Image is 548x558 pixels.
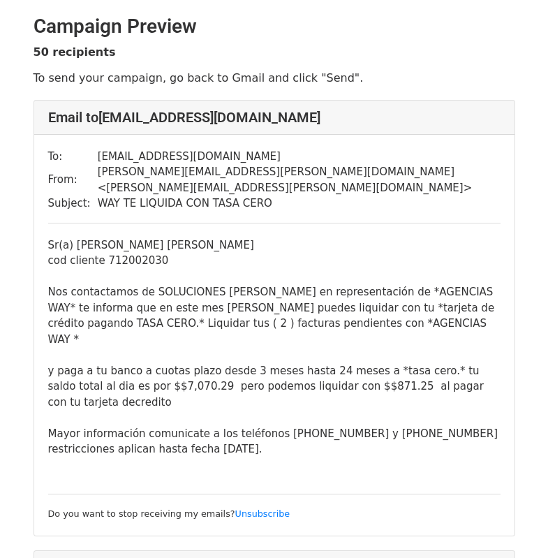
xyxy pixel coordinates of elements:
[48,149,98,165] td: To:
[34,15,515,38] h2: Campaign Preview
[48,196,98,212] td: Subject:
[48,284,501,457] div: Nos contactamos de SOLUCIONES [PERSON_NAME] en representación de *AGENCIAS WAY* te informa que en...
[98,196,501,212] td: WAY TE LIQUIDA CON TASA CERO
[48,253,501,457] div: cod cliente 712002030
[48,164,98,196] td: From:
[235,508,290,519] a: Unsubscribe
[34,45,116,59] strong: 50 recipients
[135,396,172,409] span: credito
[98,149,501,165] td: [EMAIL_ADDRESS][DOMAIN_NAME]
[48,237,501,522] div: Sr(a) [PERSON_NAME] [PERSON_NAME]
[48,109,501,126] h4: Email to [EMAIL_ADDRESS][DOMAIN_NAME]
[34,71,515,85] p: To send your campaign, go back to Gmail and click "Send".
[98,164,501,196] td: [PERSON_NAME][EMAIL_ADDRESS][PERSON_NAME][DOMAIN_NAME] < [PERSON_NAME][EMAIL_ADDRESS][PERSON_NAME...
[48,508,290,519] small: Do you want to stop receiving my emails?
